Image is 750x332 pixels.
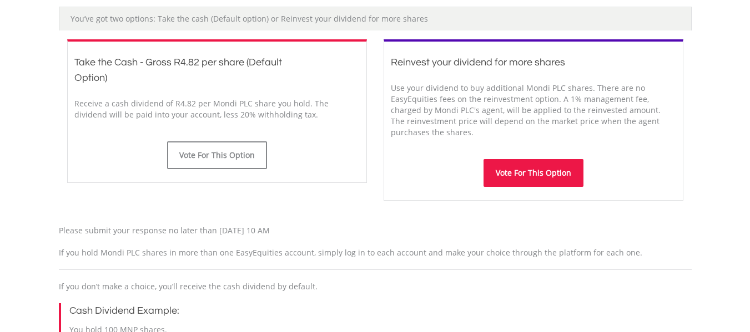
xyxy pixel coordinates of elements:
button: Vote For This Option [484,159,583,187]
span: Use your dividend to buy additional Mondi PLC shares. There are no EasyEquities fees on the reinv... [391,83,661,137]
span: Receive a cash dividend of R4.82 per Mondi PLC share you hold. The dividend will be paid into you... [74,98,329,120]
h3: Cash Dividend Example: [69,303,692,319]
span: Please submit your response no later than [DATE] 10 AM If you hold Mondi PLC shares in more than ... [59,225,642,258]
span: Reinvest your dividend for more shares [391,57,565,68]
p: If you don’t make a choice, you’ll receive the cash dividend by default. [59,281,692,292]
span: You’ve got two options: Take the cash (Default option) or Reinvest your dividend for more shares [71,13,428,24]
button: Vote For This Option [167,141,267,169]
span: Take the Cash - Gross R4.82 per share (Default Option) [74,57,282,83]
